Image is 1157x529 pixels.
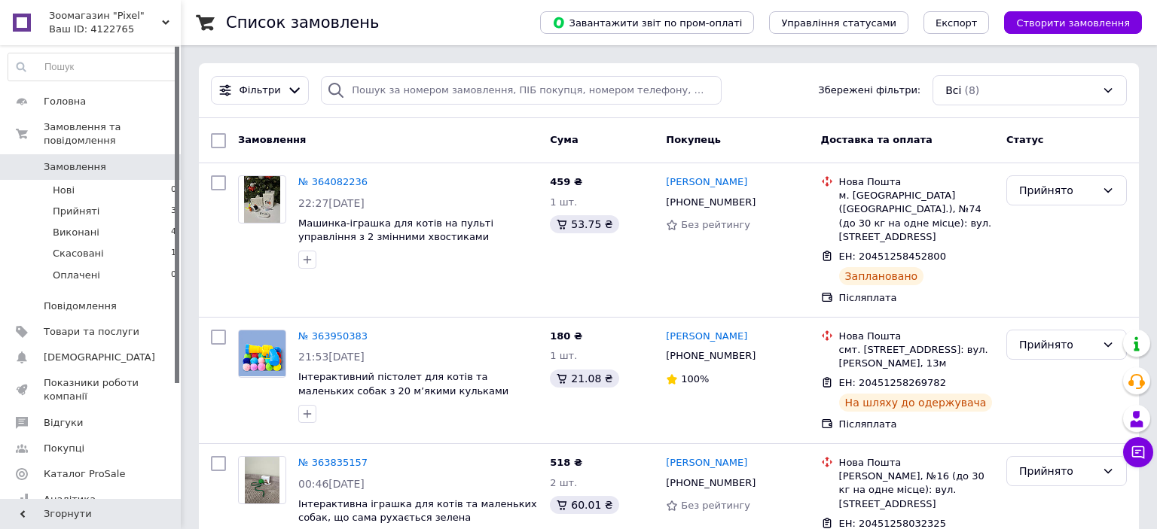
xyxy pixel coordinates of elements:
div: Післяплата [839,291,994,305]
span: 1 шт. [550,350,577,361]
span: 1 шт. [550,196,577,208]
a: Фото товару [238,456,286,504]
a: [PERSON_NAME] [666,175,747,190]
div: смт. [STREET_ADDRESS]: вул. [PERSON_NAME], 13м [839,343,994,370]
span: Cума [550,134,578,145]
a: Машинка-іграшка для котів на пульті управління з 2 змінними хвостиками [298,217,493,243]
div: Заплановано [839,267,924,285]
span: 2 шт. [550,477,577,488]
span: Замовлення [238,134,306,145]
h1: Список замовлень [226,14,379,32]
span: 459 ₴ [550,176,582,187]
div: Прийнято [1019,463,1096,479]
span: 0 [171,184,176,197]
span: Фільтри [240,84,281,98]
span: Створити замовлення [1016,17,1130,29]
a: № 363950383 [298,330,368,342]
img: Фото товару [245,457,280,503]
a: [PERSON_NAME] [666,456,747,470]
span: Показники роботи компанії [44,376,139,403]
div: [PHONE_NUMBER] [663,193,759,212]
span: Аналітика [44,493,96,506]
span: 0 [171,269,176,282]
div: м. [GEOGRAPHIC_DATA] ([GEOGRAPHIC_DATA].), №74 (до 30 кг на одне місце): вул. [STREET_ADDRESS] [839,189,994,244]
span: 518 ₴ [550,457,582,468]
span: ЕН: 20451258269782 [839,377,946,388]
img: Фото товару [244,176,280,223]
div: [PERSON_NAME], №16 (до 30 кг на одне місце): вул. [STREET_ADDRESS] [839,470,994,511]
span: ЕН: 20451258032325 [839,518,946,529]
span: Відгуки [44,416,83,430]
span: Скасовані [53,247,104,260]
span: 3 [171,205,176,218]
div: Ваш ID: 4122765 [49,23,181,36]
div: На шляху до одержувача [839,394,993,412]
span: 180 ₴ [550,330,582,342]
input: Пошук за номером замовлення, ПІБ покупця, номером телефону, Email, номером накладної [321,76,722,105]
span: Експорт [936,17,978,29]
span: ЕН: 20451258452800 [839,251,946,262]
span: Без рейтингу [681,500,750,511]
span: Збережені фільтри: [818,84,920,98]
span: Без рейтингу [681,219,750,230]
span: Замовлення [44,160,106,174]
a: Створити замовлення [989,17,1142,28]
span: Управління статусами [781,17,896,29]
a: Інтерактивна іграшка для котів та маленьких собак, що сама рухається зелена [298,498,537,524]
span: 00:46[DATE] [298,478,365,490]
span: Зоомагазин "Pixel" [49,9,162,23]
div: 60.01 ₴ [550,496,618,514]
a: № 363835157 [298,457,368,468]
span: Замовлення та повідомлення [44,120,181,147]
span: 100% [681,373,709,385]
a: Фото товару [238,330,286,378]
div: Прийнято [1019,182,1096,199]
span: 1 [171,247,176,260]
div: Прийнято [1019,336,1096,353]
div: Нова Пошта [839,175,994,189]
img: Фото товару [239,330,285,376]
span: 21:53[DATE] [298,351,365,363]
span: Головна [44,95,86,108]
span: Доставка та оплата [821,134,933,145]
span: 4 [171,226,176,239]
div: Нова Пошта [839,456,994,470]
span: Виконані [53,226,99,239]
span: (8) [964,84,979,96]
div: Післяплата [839,418,994,431]
button: Управління статусами [769,11,908,34]
span: [DEMOGRAPHIC_DATA] [44,351,155,364]
span: Статус [1006,134,1044,145]
a: [PERSON_NAME] [666,330,747,344]
div: 53.75 ₴ [550,215,618,233]
a: Інтерактивний пістолет для котів та маленьких собак з 20 м’якими кульками [298,371,508,397]
span: Прийняті [53,205,99,218]
span: 22:27[DATE] [298,197,365,209]
span: Завантажити звіт по пром-оплаті [552,16,742,29]
div: [PHONE_NUMBER] [663,473,759,493]
span: Всі [945,83,961,98]
span: Нові [53,184,75,197]
span: Товари та послуги [44,325,139,339]
div: 21.08 ₴ [550,369,618,388]
span: Покупці [44,442,84,455]
button: Створити замовлення [1004,11,1142,34]
a: Фото товару [238,175,286,223]
span: Повідомлення [44,299,117,313]
input: Пошук [8,53,177,81]
a: № 364082236 [298,176,368,187]
button: Чат з покупцем [1123,437,1153,467]
button: Експорт [923,11,990,34]
button: Завантажити звіт по пром-оплаті [540,11,754,34]
div: Нова Пошта [839,330,994,343]
span: Оплачені [53,269,100,282]
div: [PHONE_NUMBER] [663,346,759,366]
span: Каталог ProSale [44,467,125,481]
span: Покупець [666,134,721,145]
